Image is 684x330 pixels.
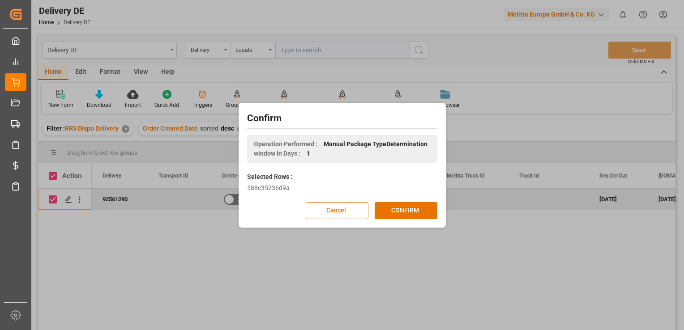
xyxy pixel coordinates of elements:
[247,183,437,193] div: 588c35236d9a
[254,149,300,158] span: window In Days :
[324,140,427,149] span: Manual Package TypeDetermination
[375,202,437,219] button: CONFIRM
[306,202,368,219] button: Cancel
[247,111,437,126] h2: Confirm
[307,149,310,158] span: 1
[247,172,292,182] label: Selected Rows :
[254,140,317,149] span: Operation Performed :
